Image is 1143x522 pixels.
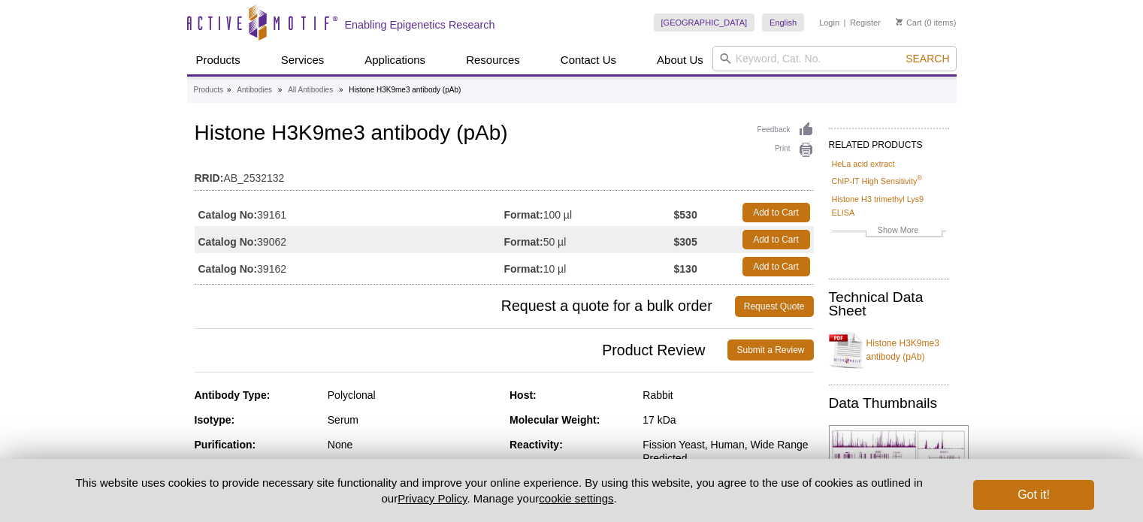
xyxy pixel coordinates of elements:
img: Histone H3K9me3 antibody tested by ChIP-Seq. [829,425,969,483]
strong: Format: [504,235,543,249]
h2: Enabling Epigenetics Research [345,18,495,32]
strong: Format: [504,208,543,222]
strong: $305 [674,235,697,249]
a: English [762,14,804,32]
strong: Isotype: [195,414,235,426]
div: None [328,438,498,451]
strong: Format: [504,262,543,276]
a: Show More [832,223,946,240]
strong: Catalog No: [198,208,258,222]
a: Print [757,142,814,158]
li: » [339,86,343,94]
td: 39062 [195,226,504,253]
a: Products [187,46,249,74]
button: Got it! [973,480,1093,510]
li: (0 items) [896,14,957,32]
p: This website uses cookies to provide necessary site functionality and improve your online experie... [50,475,949,506]
td: 10 µl [504,253,674,280]
strong: $530 [674,208,697,222]
span: Request a quote for a bulk order [195,296,735,317]
a: Histone H3 trimethyl Lys9 ELISA [832,192,946,219]
div: Fission Yeast, Human, Wide Range Predicted [643,438,813,465]
a: Histone H3K9me3 antibody (pAb) [829,327,949,373]
h2: RELATED PRODUCTS [829,128,949,155]
a: HeLa acid extract [832,157,895,170]
strong: Antibody Type: [195,389,271,401]
td: 100 µl [504,199,674,226]
h2: Technical Data Sheet [829,291,949,318]
button: Search [901,52,954,65]
iframe: Intercom live chat [1092,471,1128,507]
li: | [844,14,846,32]
a: Contact Us [552,46,625,74]
a: About Us [648,46,712,74]
span: Search [906,53,949,65]
a: Cart [896,17,922,28]
td: 50 µl [504,226,674,253]
strong: Host: [510,389,537,401]
a: Submit a Review [727,339,813,361]
strong: Purification: [195,439,256,451]
h2: Data Thumbnails [829,397,949,410]
h1: Histone H3K9me3 antibody (pAb) [195,122,814,147]
strong: Molecular Weight: [510,414,600,426]
a: Applications [355,46,434,74]
a: Request Quote [735,296,814,317]
a: Resources [457,46,529,74]
td: AB_2532132 [195,162,814,186]
a: Services [272,46,334,74]
a: Products [194,83,223,97]
strong: RRID: [195,171,224,185]
div: Serum [328,413,498,427]
li: » [227,86,231,94]
input: Keyword, Cat. No. [712,46,957,71]
a: Privacy Policy [398,492,467,505]
td: 39162 [195,253,504,280]
a: Login [819,17,839,28]
sup: ® [917,175,922,183]
div: 17 kDa [643,413,813,427]
strong: Reactivity: [510,439,563,451]
span: Product Review [195,339,728,361]
a: All Antibodies [288,83,333,97]
a: Add to Cart [742,203,810,222]
strong: Catalog No: [198,235,258,249]
strong: $130 [674,262,697,276]
a: Add to Cart [742,257,810,276]
img: Your Cart [896,18,903,26]
button: cookie settings [539,492,613,505]
a: ChIP-IT High Sensitivity® [832,174,922,188]
a: [GEOGRAPHIC_DATA] [654,14,755,32]
li: » [278,86,283,94]
div: Rabbit [643,388,813,402]
div: Polyclonal [328,388,498,402]
a: Register [850,17,881,28]
a: Add to Cart [742,230,810,249]
a: Antibodies [237,83,272,97]
a: Feedback [757,122,814,138]
td: 39161 [195,199,504,226]
strong: Catalog No: [198,262,258,276]
li: Histone H3K9me3 antibody (pAb) [349,86,461,94]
